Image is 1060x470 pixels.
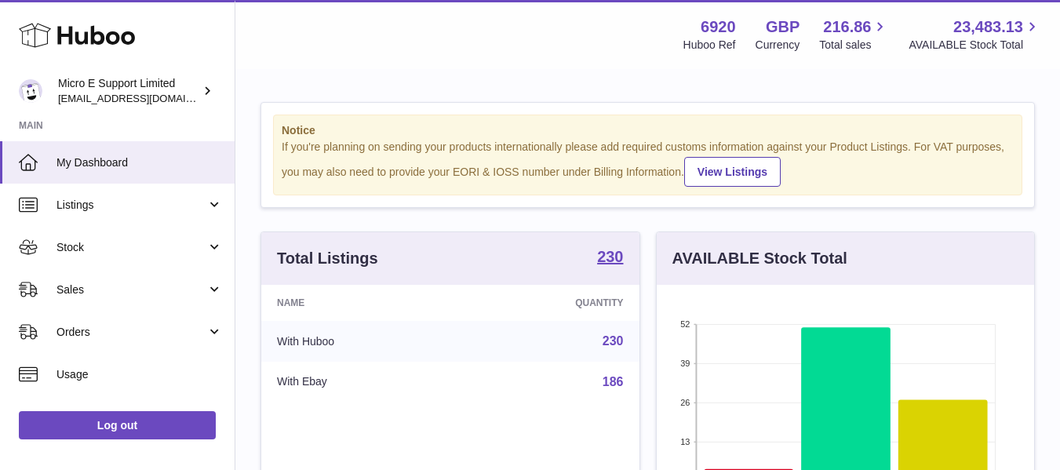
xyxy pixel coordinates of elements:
a: 216.86 Total sales [819,16,889,53]
h3: AVAILABLE Stock Total [672,248,847,269]
span: [EMAIL_ADDRESS][DOMAIN_NAME] [58,92,231,104]
span: Stock [56,240,206,255]
th: Quantity [461,285,639,321]
a: View Listings [684,157,781,187]
div: Micro E Support Limited [58,76,199,106]
th: Name [261,285,461,321]
a: Log out [19,411,216,439]
span: Usage [56,367,223,382]
strong: Notice [282,123,1014,138]
div: Huboo Ref [683,38,736,53]
h3: Total Listings [277,248,378,269]
td: With Ebay [261,362,461,403]
td: With Huboo [261,321,461,362]
div: Currency [756,38,800,53]
img: contact@micropcsupport.com [19,79,42,103]
text: 52 [680,319,690,329]
strong: GBP [766,16,800,38]
div: If you're planning on sending your products internationally please add required customs informati... [282,140,1014,187]
a: 23,483.13 AVAILABLE Stock Total [909,16,1041,53]
text: 39 [680,359,690,368]
span: 23,483.13 [953,16,1023,38]
a: 186 [603,375,624,388]
span: Orders [56,325,206,340]
span: My Dashboard [56,155,223,170]
span: Listings [56,198,206,213]
strong: 230 [597,249,623,264]
span: AVAILABLE Stock Total [909,38,1041,53]
text: 13 [680,437,690,446]
strong: 6920 [701,16,736,38]
span: Sales [56,282,206,297]
span: 216.86 [823,16,871,38]
a: 230 [597,249,623,268]
span: Total sales [819,38,889,53]
a: 230 [603,334,624,348]
text: 26 [680,398,690,407]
